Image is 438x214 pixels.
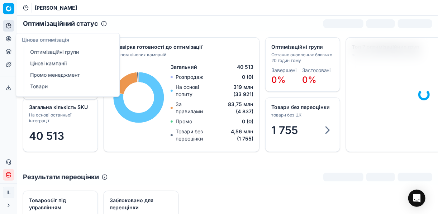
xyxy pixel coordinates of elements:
[176,84,214,98] p: На основі попиту
[110,52,252,58] div: За типом цінових кампаній
[23,172,99,182] h2: Результати переоцінки
[408,190,425,207] div: Open Intercom Messenger
[171,63,197,71] span: Загальний
[242,73,253,81] span: 0 (0)
[110,43,252,51] div: Перевірка готовності до оптимізації
[29,197,90,211] div: Товарообіг під управлінням
[214,84,253,98] span: 319 млн (33 921)
[271,112,333,118] div: товари без ЦК
[35,4,77,11] nav: breadcrumb
[271,75,286,85] span: 0%
[35,4,77,11] span: [PERSON_NAME]
[27,58,111,68] a: Цінові кампанії
[27,47,111,57] a: Оптимізаційні групи
[29,112,90,124] div: На основі останньої інтеграції
[23,19,98,29] h2: Оптимізаційний статус
[176,128,220,142] p: Товари без переоцінки
[271,104,333,111] div: Товари без переоцінки
[271,68,296,73] dt: Завершені
[271,52,333,63] div: Останнє оновлення: близько 20 годин тому
[176,118,192,125] p: Промо
[220,128,253,142] span: 4,56 млн (1 755)
[29,104,90,111] div: Загальна кількість SKU
[237,63,253,71] span: 40 513
[302,75,316,85] span: 0%
[27,70,111,80] a: Промо менеджмент
[3,187,14,198] button: IL
[242,118,253,125] span: 0 (0)
[110,197,171,211] div: Заблоковано для переоцінки
[22,37,69,43] span: Цінова оптимізація
[176,101,210,115] p: За правилами
[210,101,253,115] span: 83,75 млн (4 837)
[27,81,111,91] a: Товари
[176,73,203,81] p: Розпродаж
[302,68,330,73] dt: Застосовані
[271,43,333,51] div: Оптимізаційні групи
[271,124,298,137] span: 1 755
[29,129,64,142] span: 40 513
